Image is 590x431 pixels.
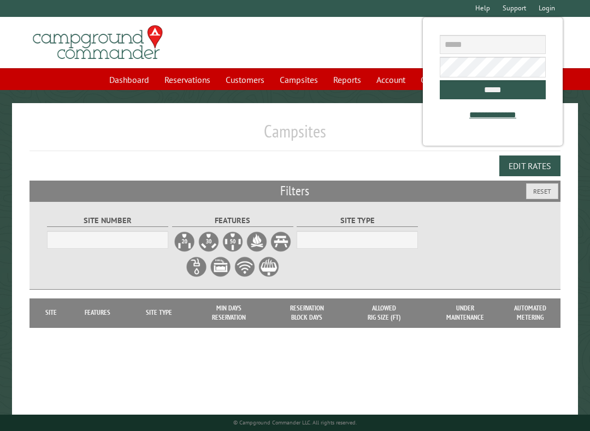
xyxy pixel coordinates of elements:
[273,69,324,90] a: Campsites
[499,155,560,176] button: Edit Rates
[29,121,560,151] h1: Campsites
[414,69,488,90] a: Communications
[258,256,280,278] label: Grill
[210,256,232,278] label: Sewer Hookup
[190,298,268,327] th: Min Days Reservation
[246,231,268,253] label: Firepit
[158,69,217,90] a: Reservations
[29,181,560,201] h2: Filters
[423,298,509,327] th: Under Maintenance
[67,298,128,327] th: Features
[233,419,357,426] small: © Campground Commander LLC. All rights reserved.
[198,231,220,253] label: 30A Electrical Hookup
[508,298,552,327] th: Automated metering
[268,298,346,327] th: Reservation Block Days
[327,69,368,90] a: Reports
[186,256,208,278] label: Water Hookup
[234,256,256,278] label: WiFi Service
[219,69,271,90] a: Customers
[297,214,418,227] label: Site Type
[526,183,558,199] button: Reset
[172,214,293,227] label: Features
[346,298,422,327] th: Allowed Rig Size (ft)
[35,298,67,327] th: Site
[103,69,156,90] a: Dashboard
[29,21,166,64] img: Campground Commander
[47,214,168,227] label: Site Number
[128,298,190,327] th: Site Type
[174,231,196,253] label: 20A Electrical Hookup
[370,69,412,90] a: Account
[270,231,292,253] label: Picnic Table
[222,231,244,253] label: 50A Electrical Hookup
